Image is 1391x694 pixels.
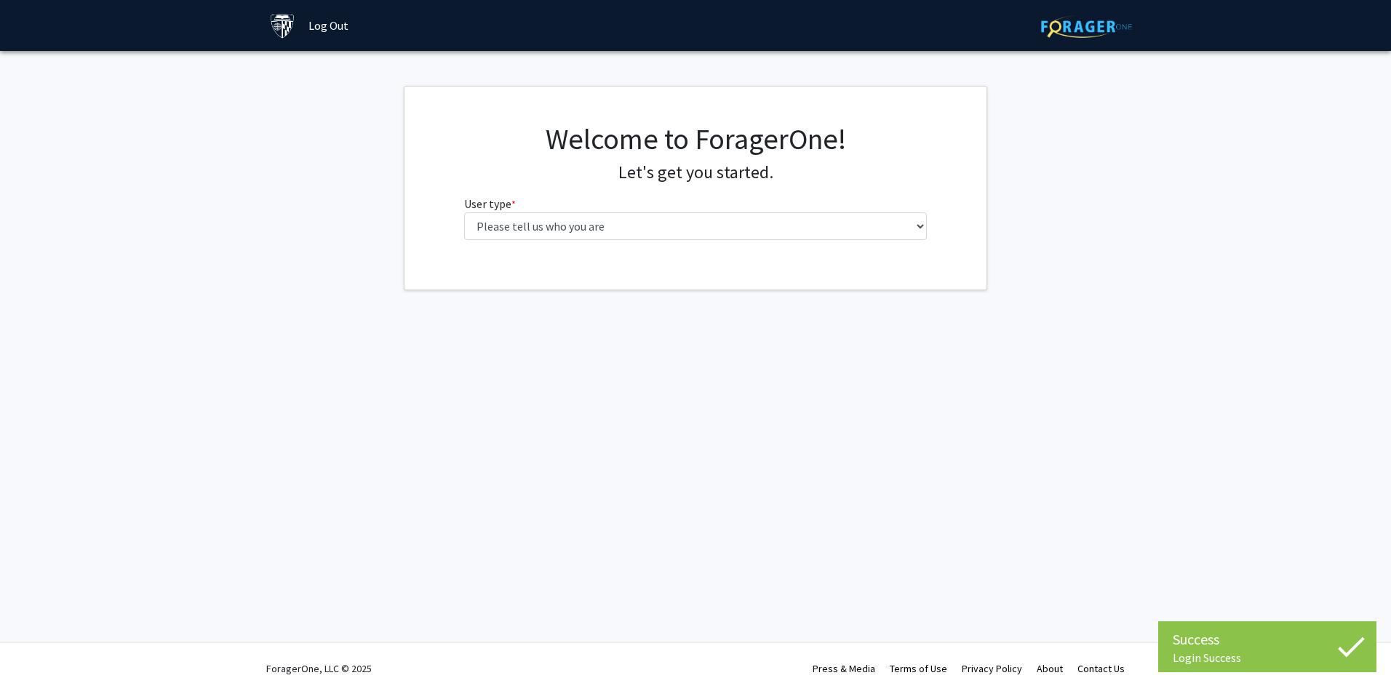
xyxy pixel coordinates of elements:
[813,662,875,675] a: Press & Media
[464,121,928,156] h1: Welcome to ForagerOne!
[270,13,295,39] img: Johns Hopkins University Logo
[962,662,1022,675] a: Privacy Policy
[464,195,516,212] label: User type
[1173,650,1362,665] div: Login Success
[1173,629,1362,650] div: Success
[464,162,928,183] h4: Let's get you started.
[1041,15,1132,38] img: ForagerOne Logo
[890,662,947,675] a: Terms of Use
[266,643,372,694] div: ForagerOne, LLC © 2025
[1037,662,1063,675] a: About
[1077,662,1125,675] a: Contact Us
